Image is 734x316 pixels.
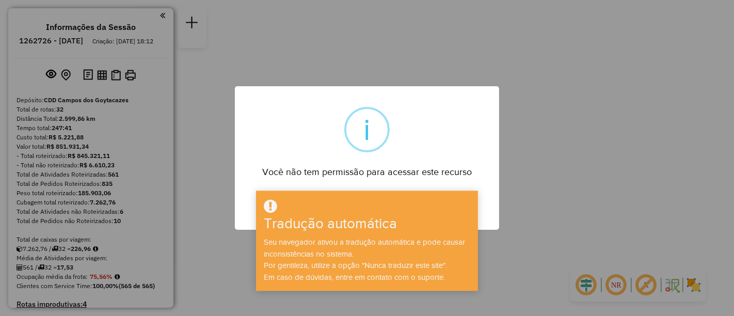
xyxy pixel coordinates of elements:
div: i [364,109,371,150]
font: Seu navegador ativou a tradução automática e pode causar inconsistências no sistema. [264,238,465,258]
font: Tradução automática [264,216,397,232]
font: Por gentileza, utilize a opção "Nunca traduzir este site". [264,261,447,270]
font: Em caso de dúvidas, entre em contato com o suporte. [264,273,445,281]
div: Você não tem permissão para acessar este recurso [235,157,499,180]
